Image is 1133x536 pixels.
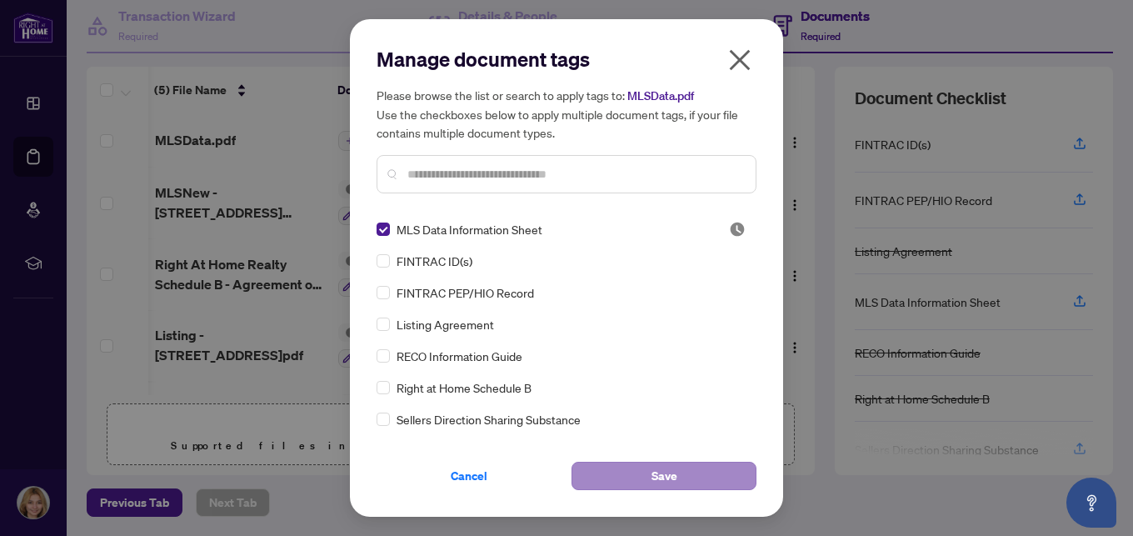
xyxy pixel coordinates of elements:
span: close [726,47,753,73]
img: status [729,221,746,238]
span: MLSData.pdf [627,88,694,103]
span: Right at Home Schedule B [397,378,532,397]
button: Open asap [1066,478,1116,528]
span: Cancel [451,463,487,489]
button: Cancel [377,462,562,490]
span: RECO Information Guide [397,347,522,365]
span: Listing Agreement [397,315,494,333]
span: FINTRAC ID(s) [397,252,472,270]
span: Pending Review [729,221,746,238]
h2: Manage document tags [377,46,756,73]
h5: Please browse the list or search to apply tags to: Use the checkboxes below to apply multiple doc... [377,86,756,142]
span: MLS Data Information Sheet [397,220,542,238]
button: Save [571,462,756,490]
span: FINTRAC PEP/HIO Record [397,283,534,302]
span: Save [651,463,677,489]
span: Sellers Direction Sharing Substance [397,410,581,428]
